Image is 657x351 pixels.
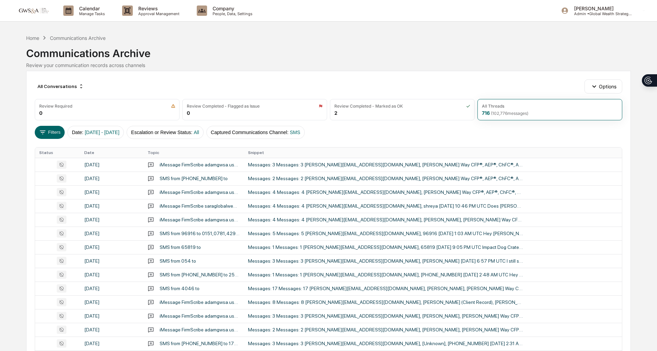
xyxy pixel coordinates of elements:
[26,42,631,59] div: Communications Archive
[160,313,240,319] div: iMessage FirmScribe adamgwsa.uss Conversation with [PERSON_NAME] and [PERSON_NAME] CFP AEP ChFC A...
[482,110,528,116] div: 716
[67,126,124,139] button: Date:[DATE] - [DATE]
[160,244,201,250] div: SMS from 65819 to
[160,327,240,332] div: iMessage FirmScribe adamgwsa.uss Conversation with [PERSON_NAME] and [PERSON_NAME] CFP AEP ChFC A...
[143,147,244,158] th: Topic
[84,189,139,195] div: [DATE]
[248,299,523,305] div: Messages: 8 Messages: 8 [PERSON_NAME][EMAIL_ADDRESS][DOMAIN_NAME], [PERSON_NAME] (Client Record),...
[334,103,403,109] div: Review Completed - Marked as OK
[482,103,504,109] div: All Threads
[26,62,631,68] div: Review your communication records across channels
[35,126,65,139] button: Filters
[160,258,196,264] div: SMS from 054 to
[84,313,139,319] div: [DATE]
[133,11,183,16] p: Approval Management
[50,35,106,41] div: Communications Archive
[160,189,240,195] div: iMessage FirmScribe adamgwsa.uss Conversation with [PERSON_NAME] Way CFP AEP ChFC AIF CLU CLTC [P...
[248,231,523,236] div: Messages: 5 Messages: 5 [PERSON_NAME][EMAIL_ADDRESS][DOMAIN_NAME], 96916 [DATE] 1:03 AM UTC Hey [...
[187,110,190,116] div: 0
[206,126,305,139] button: Captured Communications Channel:SMS
[248,217,523,222] div: Messages: 4 Messages: 4 [PERSON_NAME][EMAIL_ADDRESS][DOMAIN_NAME], [PERSON_NAME], [PERSON_NAME] W...
[74,6,108,11] p: Calendar
[635,328,654,347] iframe: Open customer support
[133,6,183,11] p: Reviews
[160,286,200,291] div: SMS from 4046 to
[244,147,622,158] th: Snippet
[248,244,523,250] div: Messages: 1 Messages: 1 [PERSON_NAME][EMAIL_ADDRESS][DOMAIN_NAME], 65819 [DATE] 9:05 PM UTC Impac...
[171,104,175,108] img: icon
[84,299,139,305] div: [DATE]
[84,272,139,277] div: [DATE]
[248,176,523,181] div: Messages: 2 Messages: 2 [PERSON_NAME][EMAIL_ADDRESS][DOMAIN_NAME], [PERSON_NAME] Way CFP®, AEP®, ...
[569,11,633,16] p: Admin • Global Wealth Strategies Associates
[491,111,528,116] span: ( 102,776 messages)
[207,11,256,16] p: People, Data, Settings
[334,110,337,116] div: 2
[248,313,523,319] div: Messages: 3 Messages: 3 [PERSON_NAME][EMAIL_ADDRESS][DOMAIN_NAME], [PERSON_NAME], [PERSON_NAME] W...
[84,176,139,181] div: [DATE]
[194,130,199,135] span: All
[84,286,139,291] div: [DATE]
[35,147,80,158] th: Status
[39,103,72,109] div: Review Required
[569,6,633,11] p: [PERSON_NAME]
[84,327,139,332] div: [DATE]
[248,203,523,209] div: Messages: 4 Messages: 4 [PERSON_NAME][EMAIL_ADDRESS][DOMAIN_NAME], shreya [DATE] 10:46 PM UTC Doe...
[84,217,139,222] div: [DATE]
[187,103,260,109] div: Review Completed - Flagged as Issue
[160,217,240,222] div: iMessage FirmScribe adamgwsa.uss Conversation with [PERSON_NAME] and [PERSON_NAME] CFP AEP ChFC A...
[160,272,240,277] div: SMS from [PHONE_NUMBER] to 2500
[84,244,139,250] div: [DATE]
[160,203,240,209] div: iMessage FirmScribe saraglobalwealthstrategies.ios Conversation with shreya 4 Messages
[290,130,300,135] span: SMS
[207,6,256,11] p: Company
[160,162,240,167] div: iMessage FirmScribe adamgwsa.uss Conversation with [PERSON_NAME] Way CFP AEP ChFC AIF CLU CLTC an...
[160,341,240,346] div: SMS from [PHONE_NUMBER] to 17194002462
[85,130,119,135] span: [DATE] - [DATE]
[248,189,523,195] div: Messages: 4 Messages: 4 [PERSON_NAME][EMAIL_ADDRESS][DOMAIN_NAME], [PERSON_NAME] Way CFP®, AEP®, ...
[74,11,108,16] p: Manage Tasks
[319,104,323,108] img: icon
[84,162,139,167] div: [DATE]
[80,147,143,158] th: Date
[84,258,139,264] div: [DATE]
[17,7,50,14] img: logo
[127,126,204,139] button: Escalation or Review Status:All
[248,258,523,264] div: Messages: 3 Messages: 3 [PERSON_NAME][EMAIL_ADDRESS][DOMAIN_NAME], [PERSON_NAME] [DATE] 6:57 PM U...
[84,341,139,346] div: [DATE]
[39,110,42,116] div: 0
[160,299,240,305] div: iMessage FirmScribe adamgwsa.uss Conversation with [PERSON_NAME] Client Record [PERSON_NAME] [PER...
[248,327,523,332] div: Messages: 2 Messages: 2 [PERSON_NAME][EMAIL_ADDRESS][DOMAIN_NAME], [PERSON_NAME], [PERSON_NAME] W...
[84,231,139,236] div: [DATE]
[248,341,523,346] div: Messages: 3 Messages: 3 [PERSON_NAME][EMAIL_ADDRESS][DOMAIN_NAME], [Unknown], [PHONE_NUMBER] [DAT...
[466,104,470,108] img: icon
[160,176,228,181] div: SMS from [PHONE_NUMBER] to
[160,231,240,236] div: SMS from 96916 to 0151,0781,4290,619,453
[35,81,87,92] div: All Conversations
[248,272,523,277] div: Messages: 1 Messages: 1 [PERSON_NAME][EMAIL_ADDRESS][DOMAIN_NAME], [PHONE_NUMBER] [DATE] 2:48 AM ...
[248,286,523,291] div: Messages: 17 Messages: 17 [PERSON_NAME][EMAIL_ADDRESS][DOMAIN_NAME], [PERSON_NAME], [PERSON_NAME]...
[84,203,139,209] div: [DATE]
[584,79,622,93] button: Options
[248,162,523,167] div: Messages: 3 Messages: 3 [PERSON_NAME][EMAIL_ADDRESS][DOMAIN_NAME], [PERSON_NAME] Way CFP®, AEP®, ...
[26,35,39,41] div: Home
